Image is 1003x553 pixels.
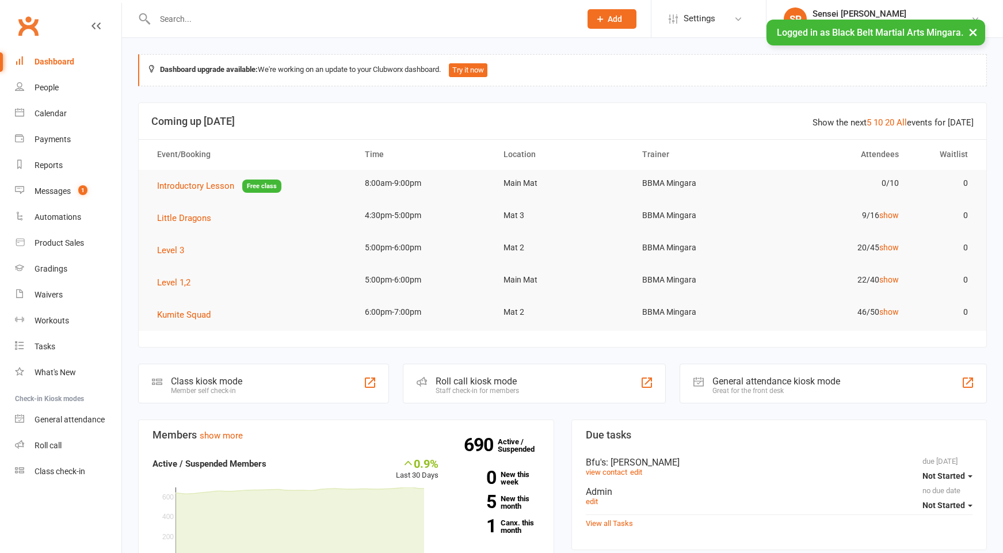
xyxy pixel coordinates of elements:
a: edit [630,468,642,476]
td: 20/45 [771,234,909,261]
a: Calendar [15,101,121,127]
a: 0New this week [456,471,540,486]
strong: 5 [456,493,496,510]
span: Settings [684,6,715,32]
div: Staff check-in for members [436,387,519,395]
span: Kumite Squad [157,310,211,320]
button: × [963,20,983,44]
a: Workouts [15,308,121,334]
th: Event/Booking [147,140,354,169]
a: 20 [885,117,894,128]
a: What's New [15,360,121,386]
h3: Due tasks [586,429,973,441]
button: Not Started [922,466,973,486]
button: Add [588,9,636,29]
td: Mat 3 [493,202,632,229]
a: Product Sales [15,230,121,256]
div: General attendance kiosk mode [712,376,840,387]
td: BBMA Mingara [632,234,771,261]
td: 22/40 [771,266,909,293]
td: 6:00pm-7:00pm [354,299,493,326]
td: 5:00pm-6:00pm [354,266,493,293]
a: 10 [874,117,883,128]
strong: Dashboard upgrade available: [160,65,258,74]
strong: 1 [456,517,496,535]
div: Member self check-in [171,387,242,395]
a: 1Canx. this month [456,519,540,534]
td: 0 [909,170,978,197]
td: 0 [909,234,978,261]
td: Mat 2 [493,234,632,261]
div: People [35,83,59,92]
span: : [PERSON_NAME] [606,457,680,468]
a: Automations [15,204,121,230]
a: Roll call [15,433,121,459]
th: Time [354,140,493,169]
div: 0.9% [396,457,438,470]
span: Level 3 [157,245,184,255]
a: show [879,275,899,284]
button: Level 3 [157,243,192,257]
a: General attendance kiosk mode [15,407,121,433]
a: edit [586,497,598,506]
a: Gradings [15,256,121,282]
a: 5New this month [456,495,540,510]
a: show [879,211,899,220]
td: BBMA Mingara [632,170,771,197]
a: show more [200,430,243,441]
span: Level 1,2 [157,277,190,288]
button: Kumite Squad [157,308,219,322]
div: Class kiosk mode [171,376,242,387]
a: 690Active / Suspended [498,429,548,462]
a: Clubworx [14,12,43,40]
div: Gradings [35,264,67,273]
div: SP [784,7,807,30]
input: Search... [151,11,573,27]
td: Main Mat [493,170,632,197]
button: Introductory LessonFree class [157,179,281,193]
td: 46/50 [771,299,909,326]
div: Waivers [35,290,63,299]
td: Mat 2 [493,299,632,326]
a: Class kiosk mode [15,459,121,485]
div: What's New [35,368,76,377]
div: Sensei [PERSON_NAME] [813,9,971,19]
a: Dashboard [15,49,121,75]
h3: Members [152,429,540,441]
span: Add [608,14,622,24]
td: Main Mat [493,266,632,293]
th: Location [493,140,632,169]
div: Roll call kiosk mode [436,376,519,387]
a: Payments [15,127,121,152]
td: 5:00pm-6:00pm [354,234,493,261]
a: 5 [867,117,871,128]
div: Great for the front desk [712,387,840,395]
td: 9/16 [771,202,909,229]
a: view contact [586,468,627,476]
td: 0 [909,266,978,293]
button: Try it now [449,63,487,77]
div: Roll call [35,441,62,450]
td: 0 [909,202,978,229]
a: Waivers [15,282,121,308]
td: 0/10 [771,170,909,197]
span: Not Started [922,501,965,510]
button: Little Dragons [157,211,219,225]
div: Class check-in [35,467,85,476]
div: Dashboard [35,57,74,66]
div: Last 30 Days [396,457,438,482]
a: show [879,243,899,252]
div: Tasks [35,342,55,351]
td: 4:30pm-5:00pm [354,202,493,229]
strong: 690 [464,436,498,453]
div: Payments [35,135,71,144]
td: BBMA Mingara [632,266,771,293]
a: Messages 1 [15,178,121,204]
div: We're working on an update to your Clubworx dashboard. [138,54,987,86]
div: Messages [35,186,71,196]
strong: 0 [456,469,496,486]
span: Not Started [922,471,965,480]
div: Black Belt Martial Arts [GEOGRAPHIC_DATA] [813,19,971,29]
th: Trainer [632,140,771,169]
td: BBMA Mingara [632,299,771,326]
